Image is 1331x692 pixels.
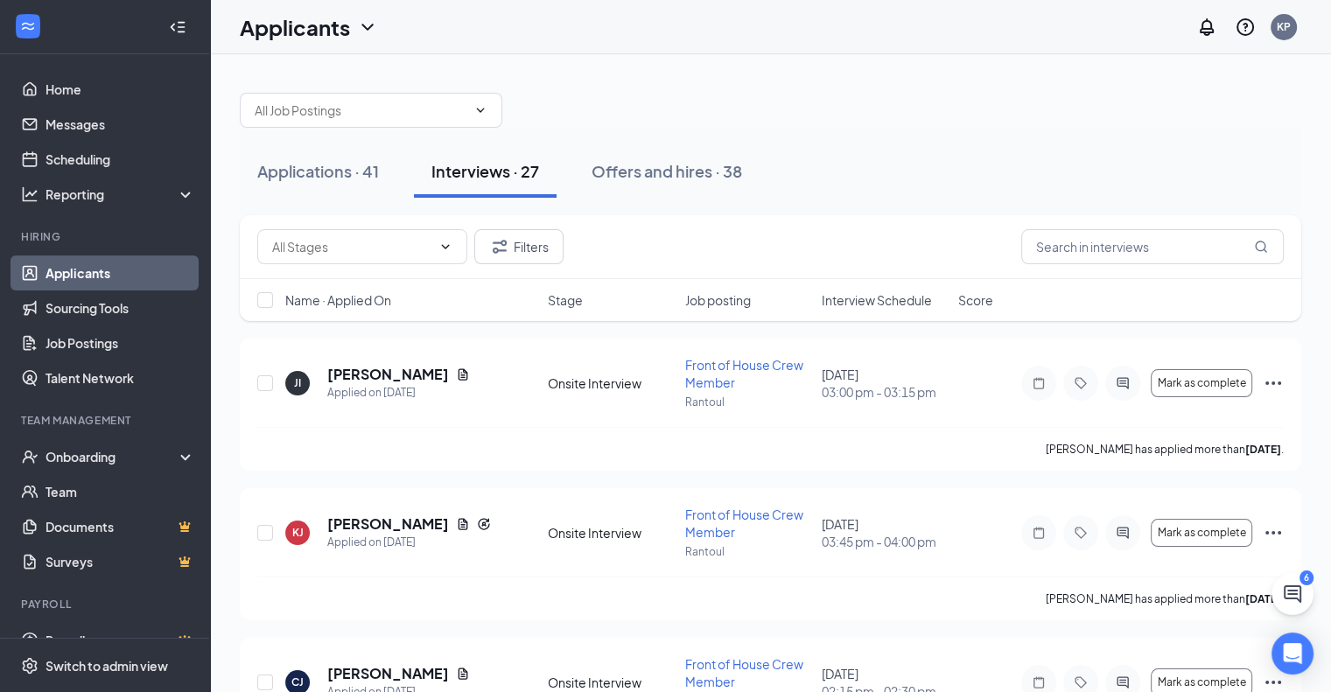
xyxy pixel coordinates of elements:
[169,18,186,36] svg: Collapse
[1277,19,1291,34] div: KP
[1157,377,1245,389] span: Mark as complete
[958,291,993,309] span: Score
[46,544,195,579] a: SurveysCrown
[240,12,350,42] h1: Applicants
[1157,527,1245,539] span: Mark as complete
[548,291,583,309] span: Stage
[1021,229,1284,264] input: Search in interviews
[431,160,539,182] div: Interviews · 27
[1245,443,1281,456] b: [DATE]
[548,674,674,691] div: Onsite Interview
[46,142,195,177] a: Scheduling
[292,525,304,540] div: KJ
[548,374,674,392] div: Onsite Interview
[294,375,301,390] div: JI
[1028,675,1049,689] svg: Note
[1271,573,1313,615] button: ChatActive
[1151,519,1252,547] button: Mark as complete
[1157,676,1245,689] span: Mark as complete
[1112,376,1133,390] svg: ActiveChat
[685,395,811,409] p: Rantoul
[822,515,948,550] div: [DATE]
[1235,17,1256,38] svg: QuestionInfo
[548,524,674,542] div: Onsite Interview
[1112,526,1133,540] svg: ActiveChat
[474,229,564,264] button: Filter Filters
[255,101,466,120] input: All Job Postings
[1112,675,1133,689] svg: ActiveChat
[21,597,192,612] div: Payroll
[1070,376,1091,390] svg: Tag
[46,107,195,142] a: Messages
[19,17,37,35] svg: WorkstreamLogo
[1263,522,1284,543] svg: Ellipses
[285,291,391,309] span: Name · Applied On
[822,291,932,309] span: Interview Schedule
[592,160,742,182] div: Offers and hires · 38
[46,255,195,290] a: Applicants
[46,448,180,465] div: Onboarding
[1028,376,1049,390] svg: Note
[822,533,948,550] span: 03:45 pm - 04:00 pm
[21,229,192,244] div: Hiring
[21,413,192,428] div: Team Management
[46,360,195,395] a: Talent Network
[1196,17,1217,38] svg: Notifications
[46,509,195,544] a: DocumentsCrown
[685,507,803,540] span: Front of House Crew Member
[46,657,168,675] div: Switch to admin view
[1046,442,1284,457] p: [PERSON_NAME] has applied more than .
[1070,675,1091,689] svg: Tag
[1028,526,1049,540] svg: Note
[456,667,470,681] svg: Document
[1070,526,1091,540] svg: Tag
[327,534,491,551] div: Applied on [DATE]
[473,103,487,117] svg: ChevronDown
[685,544,811,559] p: Rantoul
[489,236,510,257] svg: Filter
[685,357,803,390] span: Front of House Crew Member
[21,185,39,203] svg: Analysis
[21,657,39,675] svg: Settings
[1151,369,1252,397] button: Mark as complete
[357,17,378,38] svg: ChevronDown
[327,384,470,402] div: Applied on [DATE]
[477,517,491,531] svg: Reapply
[1282,584,1303,605] svg: ChatActive
[1271,633,1313,675] div: Open Intercom Messenger
[327,365,449,384] h5: [PERSON_NAME]
[685,656,803,689] span: Front of House Crew Member
[1254,240,1268,254] svg: MagnifyingGlass
[438,240,452,254] svg: ChevronDown
[1263,373,1284,394] svg: Ellipses
[1046,591,1284,606] p: [PERSON_NAME] has applied more than .
[46,623,195,658] a: PayrollCrown
[456,517,470,531] svg: Document
[21,448,39,465] svg: UserCheck
[46,185,196,203] div: Reporting
[272,237,431,256] input: All Stages
[685,291,751,309] span: Job posting
[46,325,195,360] a: Job Postings
[822,366,948,401] div: [DATE]
[327,514,449,534] h5: [PERSON_NAME]
[257,160,379,182] div: Applications · 41
[291,675,304,689] div: CJ
[1245,592,1281,605] b: [DATE]
[1299,570,1313,585] div: 6
[327,664,449,683] h5: [PERSON_NAME]
[46,72,195,107] a: Home
[46,474,195,509] a: Team
[456,367,470,381] svg: Document
[46,290,195,325] a: Sourcing Tools
[822,383,948,401] span: 03:00 pm - 03:15 pm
